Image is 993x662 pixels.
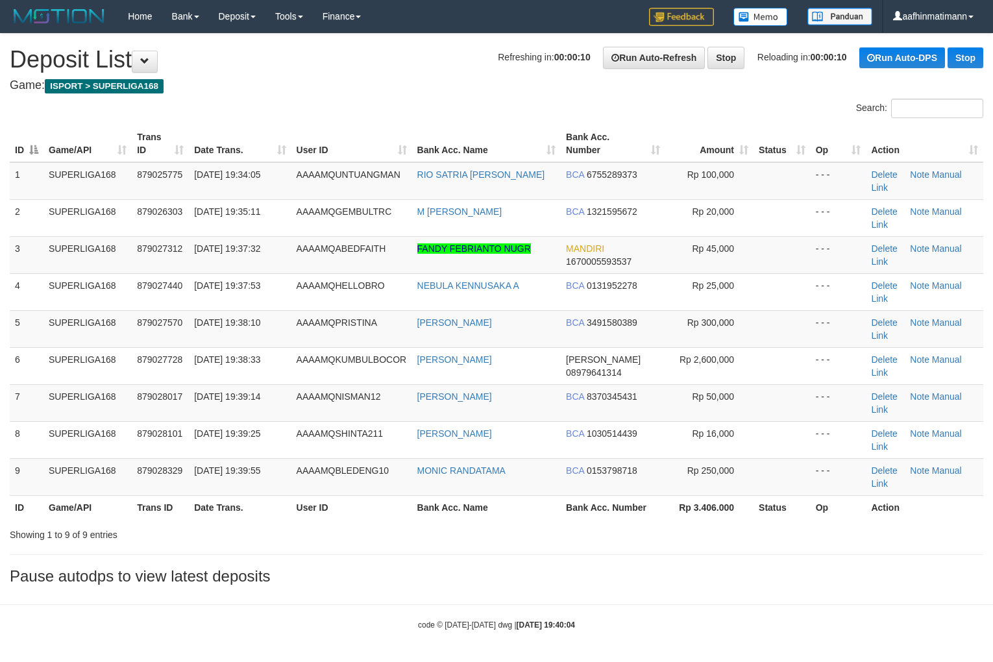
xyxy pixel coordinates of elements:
td: - - - [811,199,866,236]
span: 879027312 [137,243,182,254]
a: Note [910,391,929,402]
td: SUPERLIGA168 [43,347,132,384]
span: Refreshing in: [498,52,590,62]
td: 9 [10,458,43,495]
span: Rp 20,000 [692,206,734,217]
th: ID [10,495,43,519]
span: BCA [566,428,584,439]
span: AAAAMQKUMBULBOCOR [297,354,407,365]
a: Delete [871,465,897,476]
td: - - - [811,458,866,495]
a: Note [910,317,929,328]
td: SUPERLIGA168 [43,310,132,347]
span: BCA [566,169,584,180]
span: Rp 45,000 [692,243,734,254]
span: ISPORT > SUPERLIGA168 [45,79,164,93]
span: 879027440 [137,280,182,291]
th: User ID [291,495,412,519]
a: Delete [871,280,897,291]
span: BCA [566,317,584,328]
span: [DATE] 19:39:55 [194,465,260,476]
span: AAAAMQPRISTINA [297,317,377,328]
a: Manual Link [871,317,961,341]
a: MONIC RANDATAMA [417,465,506,476]
a: Manual Link [871,169,961,193]
span: AAAAMQNISMAN12 [297,391,381,402]
span: Copy 1030514439 to clipboard [587,428,637,439]
th: Bank Acc. Number: activate to sort column ascending [561,125,665,162]
span: AAAAMQHELLOBRO [297,280,385,291]
strong: [DATE] 19:40:04 [517,620,575,630]
a: Delete [871,354,897,365]
span: 879027728 [137,354,182,365]
th: Bank Acc. Number [561,495,665,519]
span: Copy 08979641314 to clipboard [566,367,622,378]
span: 879028101 [137,428,182,439]
span: AAAAMQUNTUANGMAN [297,169,400,180]
th: ID: activate to sort column descending [10,125,43,162]
a: M [PERSON_NAME] [417,206,502,217]
a: Stop [707,47,744,69]
td: - - - [811,273,866,310]
span: 879028329 [137,465,182,476]
td: SUPERLIGA168 [43,458,132,495]
td: - - - [811,421,866,458]
th: Op: activate to sort column ascending [811,125,866,162]
span: 879025775 [137,169,182,180]
span: [DATE] 19:39:25 [194,428,260,439]
td: 4 [10,273,43,310]
span: Rp 25,000 [692,280,734,291]
td: 2 [10,199,43,236]
span: Copy 0131952278 to clipboard [587,280,637,291]
span: [DATE] 19:34:05 [194,169,260,180]
span: BCA [566,280,584,291]
span: Rp 2,600,000 [680,354,734,365]
td: 5 [10,310,43,347]
span: Copy 8370345431 to clipboard [587,391,637,402]
a: Note [910,206,929,217]
a: Manual Link [871,428,961,452]
a: Stop [948,47,983,68]
a: Delete [871,391,897,402]
a: Delete [871,169,897,180]
td: 7 [10,384,43,421]
th: Status: activate to sort column ascending [754,125,811,162]
span: Copy 0153798718 to clipboard [587,465,637,476]
span: BCA [566,391,584,402]
th: Amount: activate to sort column ascending [665,125,754,162]
span: [DATE] 19:38:33 [194,354,260,365]
h3: Pause autodps to view latest deposits [10,568,983,585]
a: [PERSON_NAME] [417,391,492,402]
img: Feedback.jpg [649,8,714,26]
th: Action [866,495,983,519]
a: Run Auto-Refresh [603,47,705,69]
th: Date Trans. [189,495,291,519]
span: BCA [566,206,584,217]
a: Delete [871,428,897,439]
a: Delete [871,206,897,217]
span: Copy 1670005593537 to clipboard [566,256,631,267]
a: Manual Link [871,465,961,489]
td: - - - [811,347,866,384]
span: [DATE] 19:37:53 [194,280,260,291]
a: RIO SATRIA [PERSON_NAME] [417,169,545,180]
a: Note [910,169,929,180]
strong: 00:00:10 [554,52,591,62]
td: 3 [10,236,43,273]
span: [DATE] 19:39:14 [194,391,260,402]
span: Rp 100,000 [687,169,734,180]
span: AAAAMQABEDFAITH [297,243,386,254]
span: AAAAMQSHINTA211 [297,428,384,439]
th: Rp 3.406.000 [665,495,754,519]
a: Note [910,280,929,291]
td: - - - [811,310,866,347]
td: SUPERLIGA168 [43,384,132,421]
a: [PERSON_NAME] [417,428,492,439]
span: Rp 16,000 [692,428,734,439]
td: - - - [811,384,866,421]
label: Search: [856,99,983,118]
td: - - - [811,236,866,273]
img: panduan.png [807,8,872,25]
a: Note [910,465,929,476]
span: 879026303 [137,206,182,217]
